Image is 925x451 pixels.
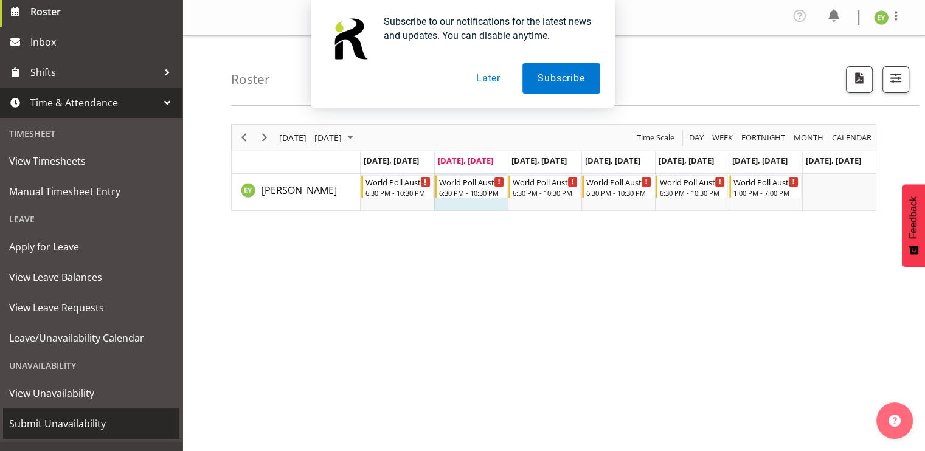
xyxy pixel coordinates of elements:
span: Fortnight [740,130,786,145]
div: Emily Yip"s event - World Poll Aust W2 6:30pm~10:30pm Begin From Wednesday, September 10, 2025 at... [508,175,581,198]
td: Emily Yip resource [232,174,361,210]
span: [DATE], [DATE] [659,155,714,166]
div: Previous [234,125,254,150]
button: Month [830,130,874,145]
span: [DATE], [DATE] [511,155,567,166]
table: Timeline Week of September 9, 2025 [361,174,876,210]
span: Day [688,130,705,145]
div: 6:30 PM - 10:30 PM [365,188,431,198]
div: Emily Yip"s event - World Poll Aust Wkend Begin From Saturday, September 13, 2025 at 1:00:00 PM G... [729,175,802,198]
button: September 08 - 14, 2025 [277,130,359,145]
button: Timeline Day [687,130,706,145]
span: [DATE], [DATE] [364,155,419,166]
div: Emily Yip"s event - World Poll Aust W2 6:30pm~10:30pm Begin From Monday, September 8, 2025 at 6:3... [361,175,434,198]
a: Submit Unavailability [3,408,179,439]
button: Feedback - Show survey [902,184,925,267]
span: [DATE], [DATE] [438,155,493,166]
span: [DATE] - [DATE] [278,130,343,145]
div: World Poll Aust Wkend [733,176,799,188]
span: [DATE], [DATE] [732,155,788,166]
span: View Unavailability [9,384,173,402]
button: Subscribe [522,63,600,94]
a: Apply for Leave [3,232,179,262]
div: Subscribe to our notifications for the latest news and updates. You can disable anytime. [374,15,600,43]
button: Fortnight [740,130,788,145]
div: 1:00 PM - 7:00 PM [733,188,799,198]
button: Later [461,63,516,94]
div: Timeline Week of September 9, 2025 [231,124,876,211]
a: View Leave Balances [3,262,179,292]
div: Unavailability [3,353,179,378]
span: Time Scale [636,130,676,145]
div: World Poll Aust W2 6:30pm~10:30pm [439,176,504,188]
div: Emily Yip"s event - World Poll Aust W2 6:30pm~10:30pm Begin From Friday, September 12, 2025 at 6:... [656,175,728,198]
button: Timeline Week [710,130,735,145]
div: Leave [3,207,179,232]
button: Previous [236,130,252,145]
img: help-xxl-2.png [889,415,901,427]
div: 6:30 PM - 10:30 PM [660,188,725,198]
span: Week [711,130,734,145]
span: View Timesheets [9,152,173,170]
a: View Leave Requests [3,292,179,323]
span: Feedback [908,196,919,239]
span: [DATE], [DATE] [585,155,640,166]
div: World Poll Aust W2 6:30pm~10:30pm [365,176,431,188]
button: Timeline Month [792,130,826,145]
button: Next [257,130,273,145]
span: [DATE], [DATE] [806,155,861,166]
div: 6:30 PM - 10:30 PM [439,188,504,198]
div: Emily Yip"s event - World Poll Aust W2 6:30pm~10:30pm Begin From Thursday, September 11, 2025 at ... [582,175,654,198]
div: 6:30 PM - 10:30 PM [513,188,578,198]
span: Apply for Leave [9,238,173,256]
a: View Unavailability [3,378,179,408]
button: Time Scale [635,130,677,145]
a: Leave/Unavailability Calendar [3,323,179,353]
span: Month [792,130,825,145]
span: View Leave Requests [9,298,173,317]
div: Emily Yip"s event - World Poll Aust W2 6:30pm~10:30pm Begin From Tuesday, September 9, 2025 at 6:... [435,175,507,198]
a: View Timesheets [3,146,179,176]
div: World Poll Aust W2 6:30pm~10:30pm [586,176,651,188]
div: Next [254,125,275,150]
img: notification icon [325,15,374,63]
span: calendar [831,130,873,145]
span: [PERSON_NAME] [262,184,337,197]
span: Manual Timesheet Entry [9,182,173,201]
div: 6:30 PM - 10:30 PM [586,188,651,198]
div: Timesheet [3,121,179,146]
a: Manual Timesheet Entry [3,176,179,207]
div: World Poll Aust W2 6:30pm~10:30pm [660,176,725,188]
div: World Poll Aust W2 6:30pm~10:30pm [513,176,578,188]
span: Submit Unavailability [9,415,173,433]
a: [PERSON_NAME] [262,183,337,198]
span: Leave/Unavailability Calendar [9,329,173,347]
span: View Leave Balances [9,268,173,286]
